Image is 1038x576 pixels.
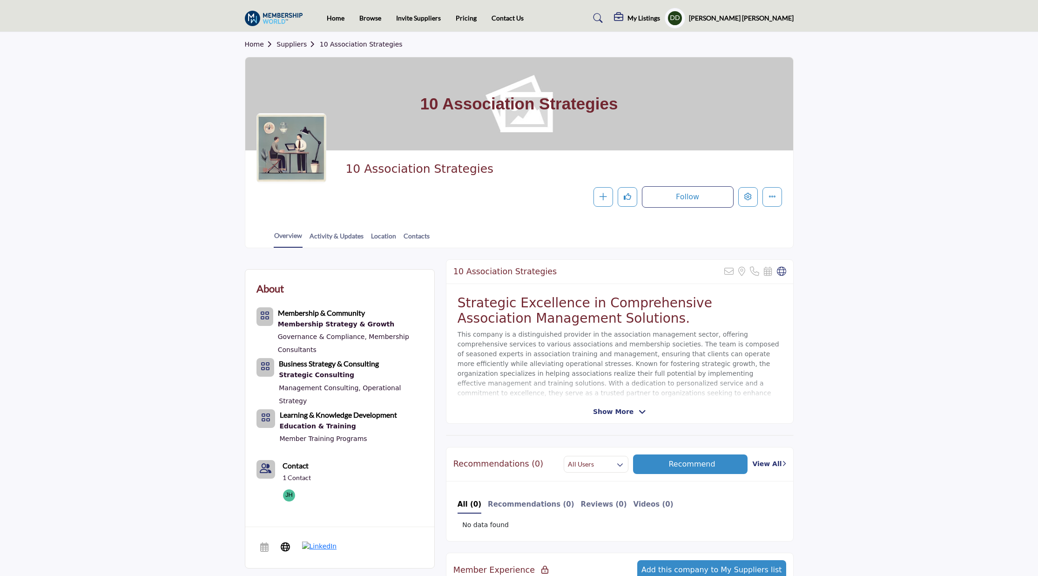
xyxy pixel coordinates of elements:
[458,500,481,508] b: All (0)
[279,360,379,368] a: Business Strategy & Consulting
[641,565,782,574] span: Add this company to My Suppliers list
[256,358,275,377] button: Category Icon
[564,456,628,473] button: All Users
[283,460,309,471] a: Contact
[462,520,509,530] span: No data found
[256,409,275,428] button: Category Icon
[327,14,344,22] a: Home
[345,162,555,177] span: 10 Association Strategies
[309,231,364,247] a: Activity & Updates
[278,333,409,353] a: Membership Consultants
[256,281,284,296] h2: About
[618,187,637,207] button: Like
[274,230,303,248] a: Overview
[278,308,365,317] b: Membership & Community
[458,330,782,408] p: This company is a distinguished provider in the association management sector, offering comprehen...
[278,318,423,331] a: Membership Strategy & Growth
[280,420,397,433] a: Education & Training
[458,295,782,326] h2: Strategic Excellence in Comprehensive Association Management Solutions.
[245,11,308,26] img: site Logo
[279,369,423,381] a: Strategic Consulting
[278,318,423,331] div: Consulting, recruitment, and non-dues revenue.
[453,267,557,277] h2: 10 Association Strategies
[256,307,273,326] button: Category Icon
[456,14,477,22] a: Pricing
[492,14,524,22] a: Contact Us
[642,186,734,208] button: Follow
[283,473,311,482] a: 1 Contact
[396,14,441,22] a: Invite Suppliers
[453,565,548,575] h2: Member Experience
[738,187,758,207] button: Edit company
[634,500,674,508] b: Videos (0)
[256,460,275,479] a: Link of redirect to contact page
[283,461,309,470] b: Contact
[245,41,277,48] a: Home
[627,14,660,22] h5: My Listings
[584,11,609,26] a: Search
[302,542,337,551] img: LinkedIn
[279,384,361,392] a: Management Consulting,
[280,420,397,433] div: Courses, workshops, and skill development.
[568,460,594,469] h2: All Users
[279,359,379,368] b: Business Strategy & Consulting
[420,57,618,150] h1: 10 Association Strategies
[280,412,397,419] a: Learning & Knowledge Development
[614,13,660,24] div: My Listings
[256,460,275,479] button: Contact-Employee Icon
[403,231,430,247] a: Contacts
[280,435,367,442] a: Member Training Programs
[371,231,397,247] a: Location
[320,41,403,48] a: 10 Association Strategies
[665,8,685,28] button: Show hide supplier dropdown
[279,369,423,381] div: Management, operational, and governance consulting.
[359,14,381,22] a: Browse
[689,14,794,23] h5: [PERSON_NAME] [PERSON_NAME]
[752,459,786,469] a: View All
[281,487,297,504] img: Jennifer H.
[276,41,319,48] a: Suppliers
[581,500,627,508] b: Reviews (0)
[762,187,782,207] button: More details
[278,333,367,340] a: Governance & Compliance,
[668,460,715,468] span: Recommend
[633,454,748,474] button: Recommend
[279,384,401,405] a: Operational Strategy
[488,500,574,508] b: Recommendations (0)
[453,459,543,469] h2: Recommendations (0)
[593,407,634,417] span: Show More
[280,410,397,419] b: Learning & Knowledge Development
[278,310,365,317] a: Membership & Community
